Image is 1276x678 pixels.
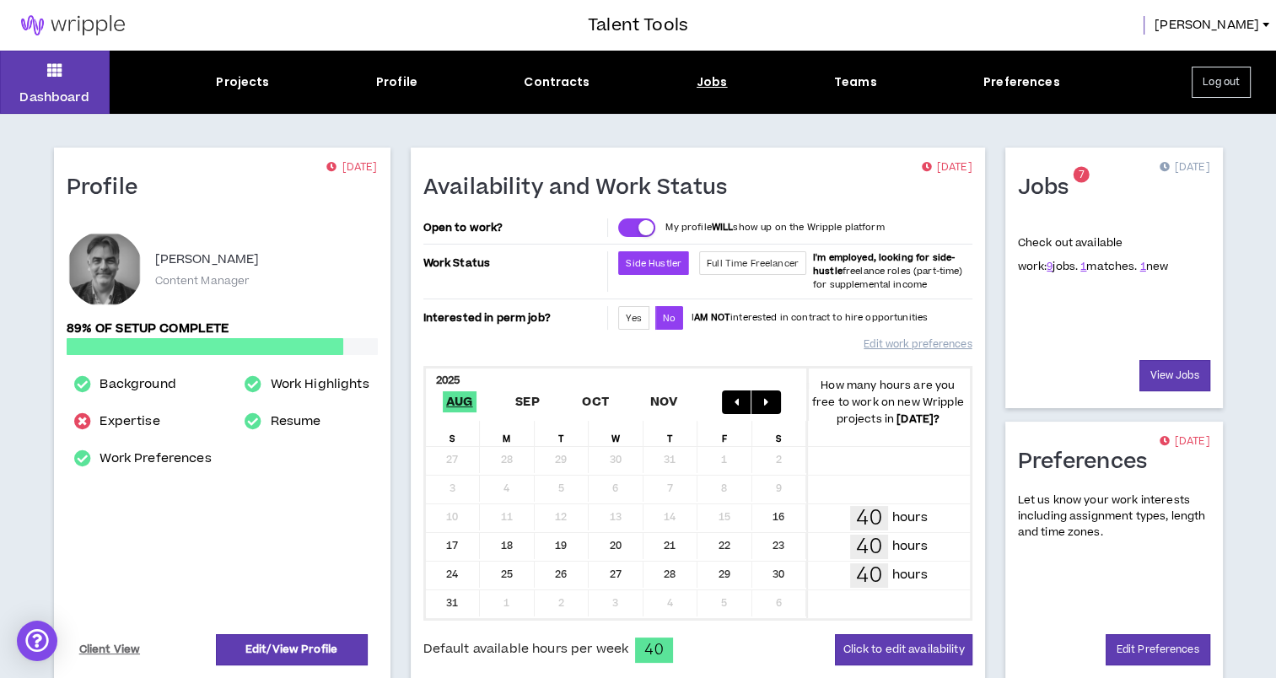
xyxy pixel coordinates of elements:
b: I'm employed, looking for side-hustle [813,251,955,277]
button: Click to edit availability [835,634,972,665]
a: 9 [1047,259,1053,274]
h1: Jobs [1018,175,1082,202]
p: Interested in perm job? [423,306,605,330]
a: Expertise [100,412,159,432]
span: new [1140,259,1169,274]
p: Content Manager [155,273,250,288]
strong: AM NOT [694,311,730,324]
a: 1 [1140,259,1146,274]
span: Nov [646,391,681,412]
span: 7 [1079,168,1085,182]
a: Work Preferences [100,449,211,469]
p: Open to work? [423,221,605,234]
p: Check out available work: [1018,235,1169,274]
a: Client View [77,635,143,665]
p: 89% of setup complete [67,320,378,338]
span: jobs. [1047,259,1078,274]
p: How many hours are you free to work on new Wripple projects in [806,377,970,428]
a: Edit work preferences [864,330,972,359]
div: Profile [376,73,417,91]
h1: Availability and Work Status [423,175,740,202]
b: [DATE] ? [896,412,940,427]
p: [DATE] [921,159,972,176]
span: [PERSON_NAME] [1155,16,1259,35]
span: matches. [1080,259,1137,274]
div: Open Intercom Messenger [17,621,57,661]
div: Teams [834,73,877,91]
span: Yes [626,312,641,325]
p: [DATE] [326,159,377,176]
div: Michael B. [67,231,143,307]
div: S [426,421,481,446]
sup: 7 [1074,167,1090,183]
strong: WILL [712,221,734,234]
p: Work Status [423,251,605,275]
h1: Preferences [1018,449,1160,476]
div: W [589,421,643,446]
p: hours [892,566,928,584]
a: 1 [1080,259,1086,274]
span: Default available hours per week [423,640,628,659]
div: Preferences [983,73,1060,91]
p: Dashboard [19,89,89,106]
span: Oct [579,391,612,412]
span: No [663,312,676,325]
div: F [697,421,752,446]
p: [PERSON_NAME] [155,250,260,270]
p: [DATE] [1159,159,1209,176]
span: Sep [512,391,543,412]
button: Log out [1192,67,1251,98]
p: I interested in contract to hire opportunities [692,311,928,325]
div: Contracts [524,73,590,91]
h3: Talent Tools [588,13,688,38]
p: [DATE] [1159,433,1209,450]
a: Resume [271,412,321,432]
a: Edit Preferences [1106,634,1210,665]
span: Full Time Freelancer [707,257,799,270]
a: View Jobs [1139,360,1210,391]
p: hours [892,537,928,556]
a: Background [100,374,175,395]
b: 2025 [436,373,460,388]
a: Edit/View Profile [216,634,368,665]
div: T [643,421,698,446]
a: Work Highlights [271,374,369,395]
p: Let us know your work interests including assignment types, length and time zones. [1018,492,1210,541]
div: T [535,421,590,446]
p: My profile show up on the Wripple platform [665,221,884,234]
div: S [752,421,807,446]
h1: Profile [67,175,151,202]
p: hours [892,508,928,527]
span: freelance roles (part-time) for supplemental income [813,251,963,291]
div: M [480,421,535,446]
div: Projects [216,73,269,91]
span: Aug [443,391,476,412]
div: Jobs [697,73,728,91]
